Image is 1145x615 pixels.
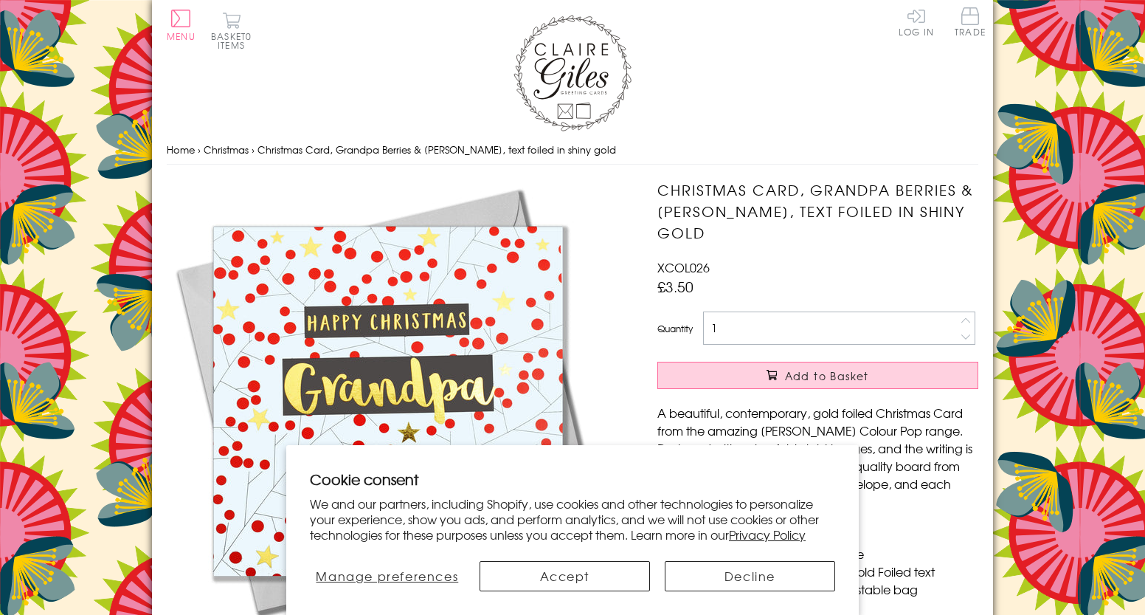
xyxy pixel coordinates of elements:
a: Trade [955,7,986,39]
button: Menu [167,10,196,41]
a: Home [167,142,195,157]
button: Basket0 items [211,12,252,49]
button: Add to Basket [657,362,978,389]
h1: Christmas Card, Grandpa Berries & [PERSON_NAME], text foiled in shiny gold [657,179,978,243]
a: Log In [899,7,934,36]
span: Add to Basket [785,368,869,383]
span: £3.50 [657,276,693,297]
button: Manage preferences [310,561,465,591]
span: › [252,142,255,157]
span: Menu [167,30,196,43]
span: Manage preferences [316,567,458,585]
p: We and our partners, including Shopify, use cookies and other technologies to personalize your ex... [310,496,835,542]
p: A beautiful, contemporary, gold foiled Christmas Card from the amazing [PERSON_NAME] Colour Pop r... [657,404,978,510]
span: 0 items [218,30,252,52]
label: Quantity [657,322,693,335]
span: › [198,142,201,157]
h2: Cookie consent [310,469,835,489]
button: Decline [665,561,835,591]
span: XCOL026 [657,258,710,276]
button: Accept [480,561,650,591]
a: Christmas [204,142,249,157]
span: Trade [955,7,986,36]
a: Privacy Policy [729,526,806,543]
nav: breadcrumbs [167,135,978,165]
img: Claire Giles Greetings Cards [513,15,632,131]
span: Christmas Card, Grandpa Berries & [PERSON_NAME], text foiled in shiny gold [257,142,616,157]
